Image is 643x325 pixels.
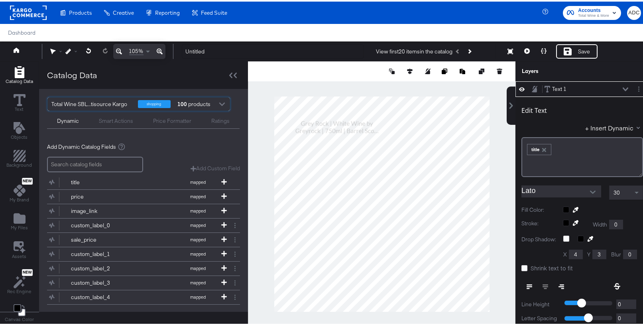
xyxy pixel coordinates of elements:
[176,178,220,183] span: mapped
[211,116,230,123] div: Ratings
[587,249,590,257] label: Y
[1,63,38,85] button: Add Rectangle
[176,235,220,241] span: mapped
[176,221,220,227] span: mapped
[71,191,129,199] div: price
[47,274,240,288] div: custom_label_3mapped
[116,309,171,317] button: Add Dynamic Field
[544,83,567,92] button: Text 1
[176,278,220,284] span: mapped
[522,66,603,73] div: Layers
[593,219,607,227] label: Width
[12,252,27,258] span: Assets
[191,163,240,171] button: Add Custom Field
[113,8,134,14] span: Creative
[2,147,37,169] button: Add Rectangle
[585,122,643,130] button: + Insert Dynamic
[578,11,609,18] span: Total Wine & More
[47,142,116,149] span: Add Dynamic Catalog Fields
[99,116,133,123] div: Smart Actions
[22,268,33,274] span: New
[47,274,230,288] button: custom_label_3mapped
[177,96,189,109] strong: 100
[630,7,638,16] span: ADC
[521,218,557,228] label: Stroke:
[138,98,171,106] div: shopping
[6,209,33,232] button: Add Files
[578,46,590,54] div: Save
[71,206,129,213] div: image_link
[47,174,240,188] div: titlemapped
[521,313,558,321] label: Letter Spacing
[2,266,36,295] button: NewRec Engine
[71,292,129,299] div: custom_label_4
[563,249,567,257] label: X
[8,28,35,34] a: Dashboard
[521,299,558,307] label: Line Height
[22,177,33,182] span: New
[47,68,97,79] div: Catalog Data
[442,67,447,73] svg: Copy image
[71,278,129,285] div: custom_label_3
[9,91,30,113] button: Text
[47,246,240,260] div: custom_label_1mapped
[15,104,24,111] span: Text
[155,8,180,14] span: Reporting
[176,192,220,198] span: mapped
[47,174,230,188] button: titlemapped
[176,207,220,212] span: mapped
[47,203,240,217] div: image_linkmapped
[176,264,220,270] span: mapped
[176,250,220,255] span: mapped
[47,188,240,202] div: pricemapped
[47,289,230,303] button: custom_label_4mapped
[177,96,201,109] div: products
[464,43,475,57] button: Next Product
[71,220,129,228] div: custom_label_0
[71,234,129,242] div: sale_price
[71,177,129,185] div: title
[11,223,28,229] span: My Files
[57,116,79,123] div: Dynamic
[7,287,31,293] span: Rec Engine
[5,175,34,204] button: NewMy Brand
[47,289,240,303] div: custom_label_4mapped
[556,43,598,57] button: Save
[47,246,230,260] button: custom_label_1mapped
[47,260,240,274] div: custom_label_2mapped
[578,5,609,13] span: Accounts
[527,143,551,153] div: title
[129,46,144,53] span: 105%
[153,116,191,123] div: Price Formatter
[521,105,547,113] div: Edit Text
[460,66,468,74] button: Paste image
[69,8,92,14] span: Products
[47,217,240,231] div: custom_label_0mapped
[376,46,452,54] div: View first 20 items in the catalog
[5,315,34,321] span: Canvas Color
[201,8,227,14] span: Feed Suite
[6,77,33,83] span: Catalog Data
[47,231,240,245] div: sale_pricemapped
[521,205,557,212] label: Fill Color:
[71,263,129,271] div: custom_label_2
[627,4,641,18] button: ADC
[521,234,557,242] label: Drop Shadow:
[176,293,220,298] span: mapped
[47,188,230,202] button: pricemapped
[51,96,132,109] div: Total Wine SBL...tisource Kargo
[611,249,621,257] label: Blur
[563,4,621,18] button: AccountsTotal Wine & More
[460,67,465,73] svg: Paste image
[10,195,29,201] span: My Brand
[47,260,230,274] button: custom_label_2mapped
[47,231,230,245] button: sale_pricemapped
[47,217,230,231] button: custom_label_0mapped
[47,155,143,171] input: Search catalog fields
[614,187,620,195] span: 30
[47,203,230,217] button: image_linkmapped
[552,84,566,91] div: Text 1
[587,185,599,197] button: Open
